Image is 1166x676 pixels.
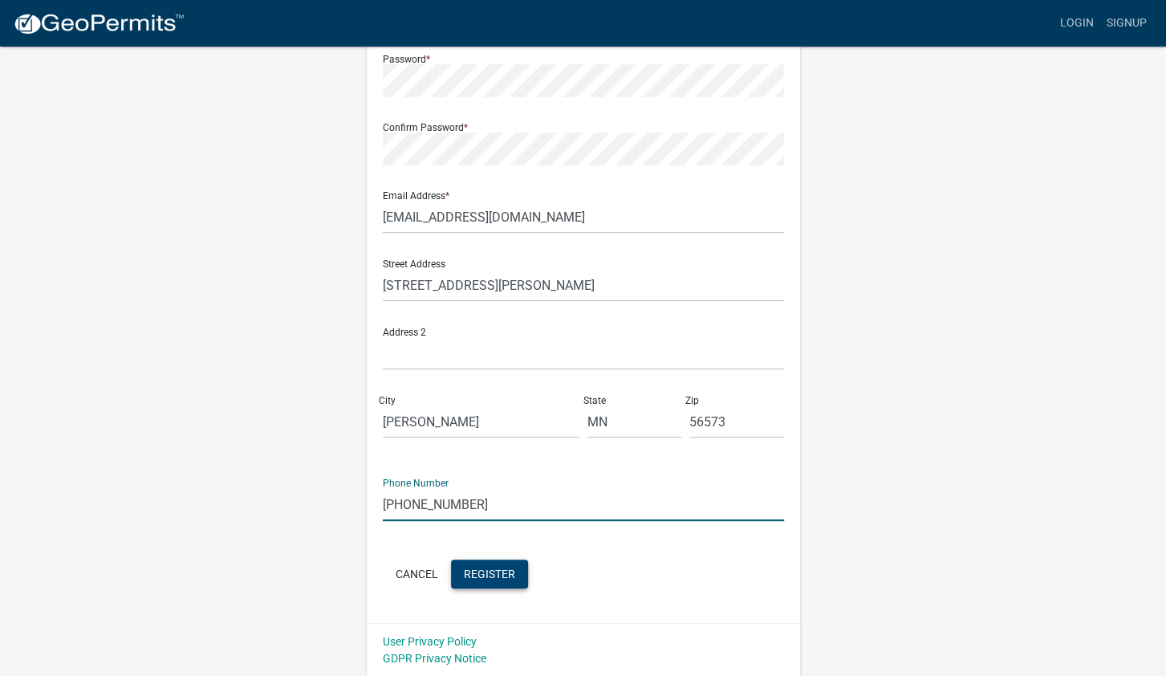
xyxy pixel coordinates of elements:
button: Cancel [383,560,451,588]
span: Register [464,567,515,580]
a: Login [1054,8,1100,39]
a: Signup [1100,8,1153,39]
a: GDPR Privacy Notice [383,652,486,665]
a: User Privacy Policy [383,635,477,648]
button: Register [451,560,528,588]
